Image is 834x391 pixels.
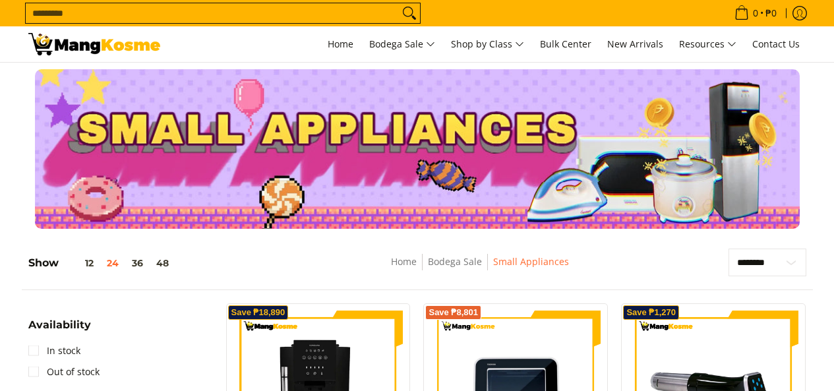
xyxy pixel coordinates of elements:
span: New Arrivals [607,38,663,50]
span: • [730,6,781,20]
span: Shop by Class [451,36,524,53]
a: Shop by Class [444,26,531,62]
span: Save ₱1,270 [626,309,676,316]
h5: Show [28,256,175,270]
a: Resources [672,26,743,62]
a: Bulk Center [533,26,598,62]
span: Save ₱18,890 [231,309,285,316]
a: Out of stock [28,361,100,382]
span: Save ₱8,801 [429,309,478,316]
span: Home [328,38,353,50]
summary: Open [28,320,91,340]
span: 0 [751,9,760,18]
span: Resources [679,36,736,53]
a: Home [321,26,360,62]
button: 12 [59,258,100,268]
span: Bulk Center [540,38,591,50]
button: Search [399,3,420,23]
img: Small Appliances l Mang Kosme: Home Appliances Warehouse Sale [28,33,160,55]
nav: Breadcrumbs [295,254,665,284]
span: ₱0 [763,9,779,18]
button: 24 [100,258,125,268]
span: Bodega Sale [369,36,435,53]
a: Bodega Sale [428,255,482,268]
nav: Main Menu [173,26,806,62]
button: 36 [125,258,150,268]
a: New Arrivals [601,26,670,62]
span: Contact Us [752,38,800,50]
a: Bodega Sale [363,26,442,62]
a: In stock [28,340,80,361]
a: Home [391,255,417,268]
span: Availability [28,320,91,330]
button: 48 [150,258,175,268]
a: Small Appliances [493,255,569,268]
a: Contact Us [746,26,806,62]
